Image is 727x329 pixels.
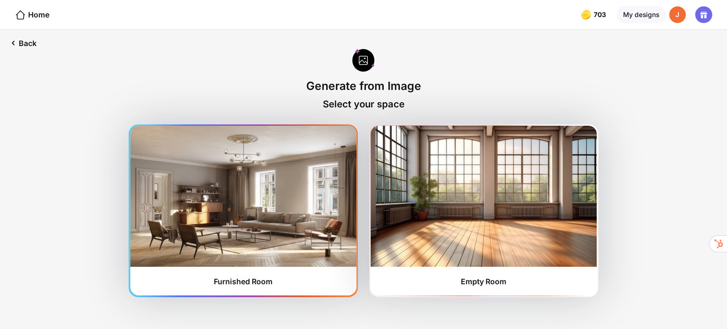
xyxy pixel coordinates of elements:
div: Generate from Image [306,79,421,92]
div: Empty Room [461,277,506,286]
div: My designs [617,6,665,23]
div: Select your space [323,98,405,110]
img: furnishedRoom1.jpg [130,126,356,266]
div: Home [15,9,49,20]
div: J [669,6,686,23]
span: 703 [594,11,608,19]
img: furnishedRoom2.jpg [371,126,597,266]
div: Furnished Room [214,277,273,286]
